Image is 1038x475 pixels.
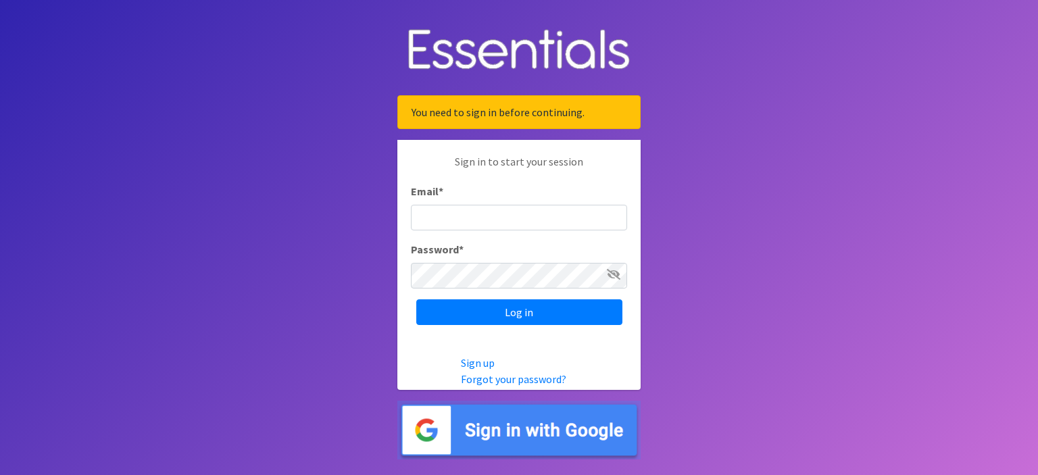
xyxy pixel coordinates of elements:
[411,183,443,199] label: Email
[397,401,641,459] img: Sign in with Google
[461,356,495,370] a: Sign up
[397,95,641,129] div: You need to sign in before continuing.
[411,241,464,257] label: Password
[397,16,641,85] img: Human Essentials
[416,299,622,325] input: Log in
[439,184,443,198] abbr: required
[461,372,566,386] a: Forgot your password?
[459,243,464,256] abbr: required
[411,153,627,183] p: Sign in to start your session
